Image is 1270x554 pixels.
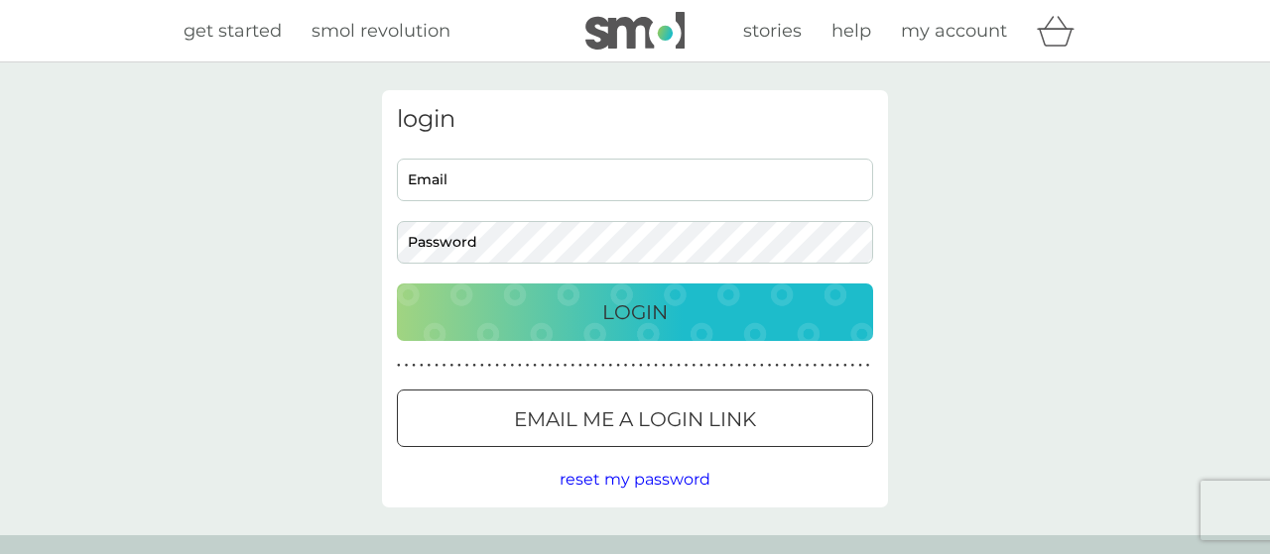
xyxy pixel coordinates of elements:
[828,361,832,371] p: ●
[737,361,741,371] p: ●
[560,470,710,489] span: reset my password
[435,361,439,371] p: ●
[514,403,756,435] p: Email me a login link
[858,361,862,371] p: ●
[685,361,689,371] p: ●
[549,361,553,371] p: ●
[578,361,582,371] p: ●
[602,296,668,328] p: Login
[722,361,726,371] p: ●
[586,361,590,371] p: ●
[775,361,779,371] p: ●
[798,361,802,371] p: ●
[184,20,282,42] span: get started
[843,361,847,371] p: ●
[745,361,749,371] p: ●
[783,361,787,371] p: ●
[692,361,696,371] p: ●
[518,361,522,371] p: ●
[831,17,871,46] a: help
[510,361,514,371] p: ●
[806,361,810,371] p: ●
[560,467,710,493] button: reset my password
[609,361,613,371] p: ●
[397,361,401,371] p: ●
[571,361,574,371] p: ●
[533,361,537,371] p: ●
[405,361,409,371] p: ●
[813,361,817,371] p: ●
[714,361,718,371] p: ●
[449,361,453,371] p: ●
[495,361,499,371] p: ●
[593,361,597,371] p: ●
[752,361,756,371] p: ●
[420,361,424,371] p: ●
[851,361,855,371] p: ●
[556,361,560,371] p: ●
[647,361,651,371] p: ●
[768,361,772,371] p: ●
[631,361,635,371] p: ●
[526,361,530,371] p: ●
[821,361,825,371] p: ●
[564,361,568,371] p: ●
[397,105,873,134] h3: login
[743,20,802,42] span: stories
[866,361,870,371] p: ●
[699,361,703,371] p: ●
[901,17,1007,46] a: my account
[480,361,484,371] p: ●
[488,361,492,371] p: ●
[707,361,711,371] p: ●
[428,361,432,371] p: ●
[465,361,469,371] p: ●
[184,17,282,46] a: get started
[760,361,764,371] p: ●
[791,361,795,371] p: ●
[585,12,685,50] img: smol
[639,361,643,371] p: ●
[503,361,507,371] p: ●
[662,361,666,371] p: ●
[312,20,450,42] span: smol revolution
[397,389,873,447] button: Email me a login link
[443,361,446,371] p: ●
[730,361,734,371] p: ●
[624,361,628,371] p: ●
[1037,11,1086,51] div: basket
[397,283,873,341] button: Login
[654,361,658,371] p: ●
[677,361,681,371] p: ●
[601,361,605,371] p: ●
[743,17,802,46] a: stories
[457,361,461,371] p: ●
[412,361,416,371] p: ●
[616,361,620,371] p: ●
[312,17,450,46] a: smol revolution
[670,361,674,371] p: ●
[541,361,545,371] p: ●
[901,20,1007,42] span: my account
[472,361,476,371] p: ●
[835,361,839,371] p: ●
[831,20,871,42] span: help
